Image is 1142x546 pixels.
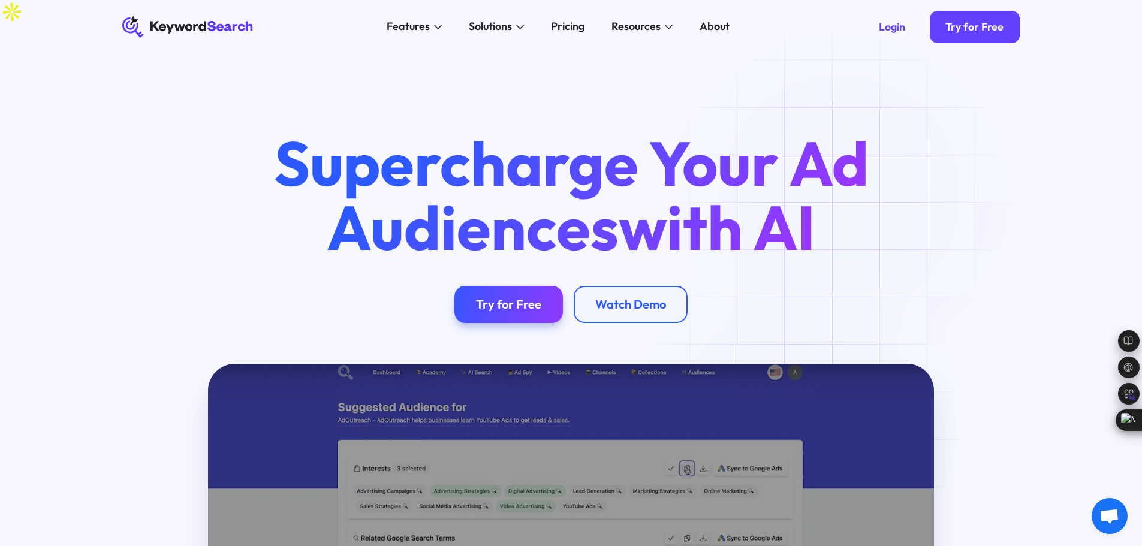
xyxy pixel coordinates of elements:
[930,11,1020,43] a: Try for Free
[945,20,1004,34] div: Try for Free
[692,16,738,38] a: About
[248,131,893,258] h1: Supercharge Your Ad Audiences
[611,19,661,35] div: Resources
[454,286,563,324] a: Try for Free
[387,19,430,35] div: Features
[879,20,905,34] div: Login
[469,19,512,35] div: Solutions
[595,297,666,312] div: Watch Demo
[476,297,541,312] div: Try for Free
[543,16,593,38] a: Pricing
[700,19,730,35] div: About
[863,11,921,43] a: Login
[1092,498,1128,534] a: Open chat
[551,19,584,35] div: Pricing
[619,188,815,266] span: with AI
